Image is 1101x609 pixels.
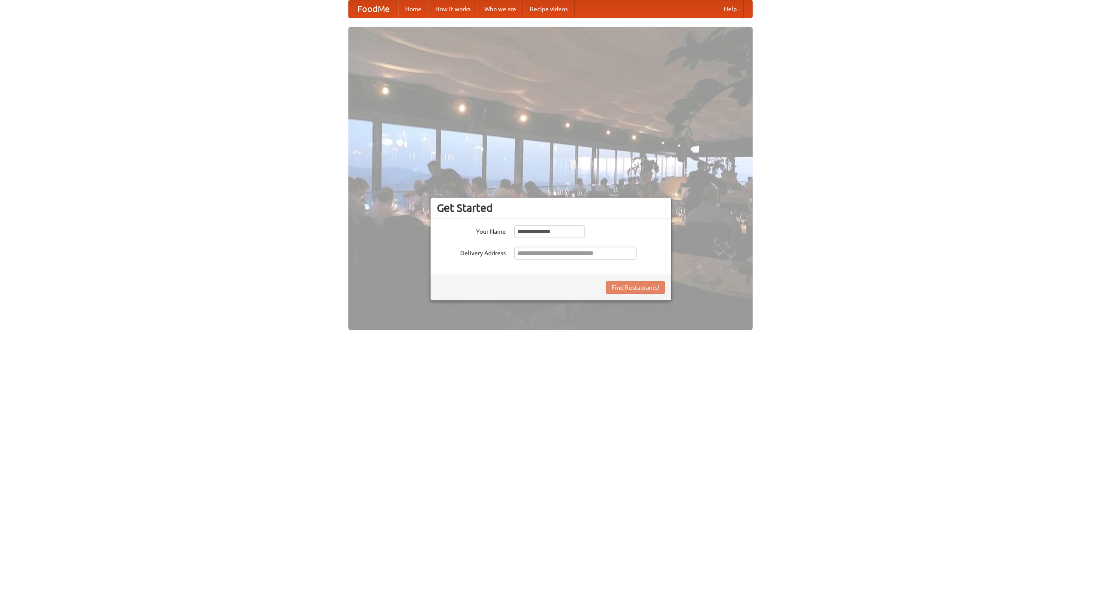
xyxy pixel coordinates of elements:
h3: Get Started [437,201,665,214]
a: How it works [428,0,477,18]
label: Your Name [437,225,506,236]
button: Find Restaurants! [606,281,665,294]
a: Who we are [477,0,523,18]
a: Recipe videos [523,0,575,18]
a: Home [398,0,428,18]
label: Delivery Address [437,247,506,257]
a: FoodMe [349,0,398,18]
a: Help [717,0,744,18]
